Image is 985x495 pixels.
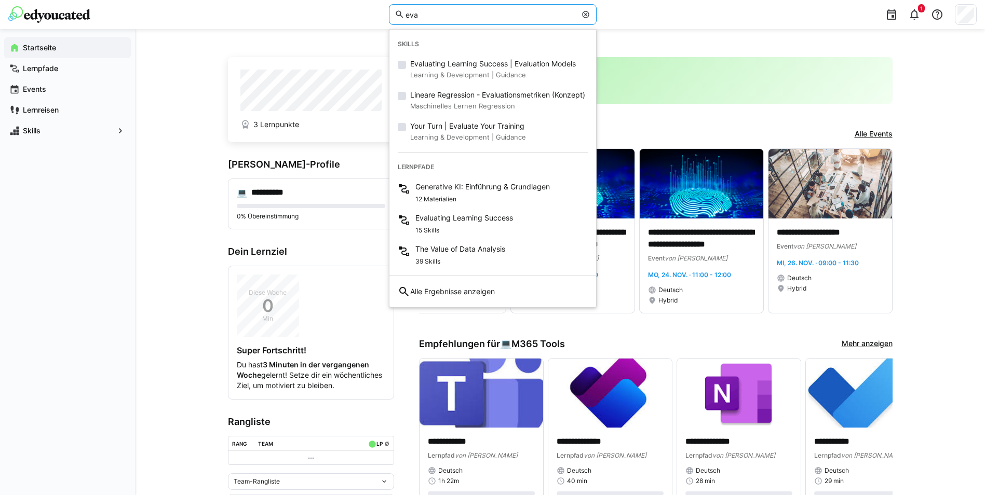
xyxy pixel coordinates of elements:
span: Deutsch [825,466,849,475]
span: 1 [920,5,923,11]
span: The Value of Data Analysis [415,244,505,254]
h4: Super Fortschritt! [237,345,385,355]
div: 💻️ [500,338,565,350]
span: Deutsch [438,466,463,475]
span: Team-Rangliste [234,477,280,486]
a: Mehr anzeigen [842,338,893,350]
span: von [PERSON_NAME] [793,242,856,250]
span: Event [777,242,793,250]
span: Lernpfad [428,451,455,459]
span: 28 min [696,477,715,485]
span: Event [648,254,665,262]
h3: [PERSON_NAME]-Profile [228,159,394,170]
div: Lernpfade [389,157,596,177]
div: Rang [232,441,247,447]
span: Deutsch [787,274,812,282]
img: image [548,359,672,428]
span: Evaluating Learning Success [415,213,513,223]
p: Du hast gelernt! Setze dir ein wöchentliches Ziel, um motiviert zu bleiben. [237,360,385,391]
img: image [768,149,892,218]
span: von [PERSON_NAME] [841,451,904,459]
span: Alle Ergebnisse anzeigen [410,286,495,297]
span: 40 min [567,477,587,485]
p: 0% Übereinstimmung [237,212,385,221]
span: Your Turn | Evaluate Your Training [410,121,526,131]
span: 29 min [825,477,844,485]
img: image [420,359,543,428]
span: Deutsch [658,286,683,294]
span: von [PERSON_NAME] [665,254,727,262]
span: Lernpfad [557,451,584,459]
span: von [PERSON_NAME] [455,451,518,459]
img: image [677,359,801,428]
h3: Dein Lernziel [228,246,394,257]
div: 💻️ [237,187,247,198]
span: Deutsch [696,466,720,475]
span: Generative KI: Einführung & Grundlagen [415,182,550,192]
small: Learning & Development | Guidance [410,131,526,144]
div: Skills [389,34,596,54]
h3: [PERSON_NAME] [427,65,884,77]
span: 15 Skills [415,226,439,235]
span: 3 Lernpunkte [253,119,299,130]
span: 12 Materialien [415,195,456,203]
h3: Empfehlungen für [419,338,565,350]
span: 39 Skills [415,257,440,266]
span: von [PERSON_NAME] [712,451,775,459]
strong: 3 Minuten in der vergangenen Woche [237,360,369,379]
div: Team [258,441,273,447]
span: Lernpfad [814,451,841,459]
span: von [PERSON_NAME] [536,254,599,262]
span: Lineare Regression - Evaluationsmetriken (Konzept) [410,90,585,100]
img: image [806,359,929,428]
span: Evaluating Learning Success | Evaluation Models [410,59,576,69]
span: Lernpfad [685,451,712,459]
img: image [640,149,763,218]
small: Maschinelles Lernen Regression [410,100,585,113]
span: Deutsch [567,466,591,475]
span: Hybrid [658,296,678,305]
input: Skills und Lernpfade durchsuchen… [404,10,576,19]
span: M365 Tools [511,338,565,350]
span: von [PERSON_NAME] [584,451,646,459]
a: ø [385,438,389,447]
div: LP [376,441,383,447]
small: Learning & Development | Guidance [410,69,576,81]
span: 1h 22m [438,477,459,485]
p: √ Keine anstehenden Aufgaben [427,85,884,95]
span: Mi, 26. Nov. · 09:00 - 11:30 [777,259,859,267]
a: Alle Events [855,129,893,140]
span: Mo, 24. Nov. · 11:00 - 12:00 [648,271,731,279]
h3: Rangliste [228,416,394,428]
span: Hybrid [787,284,806,293]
